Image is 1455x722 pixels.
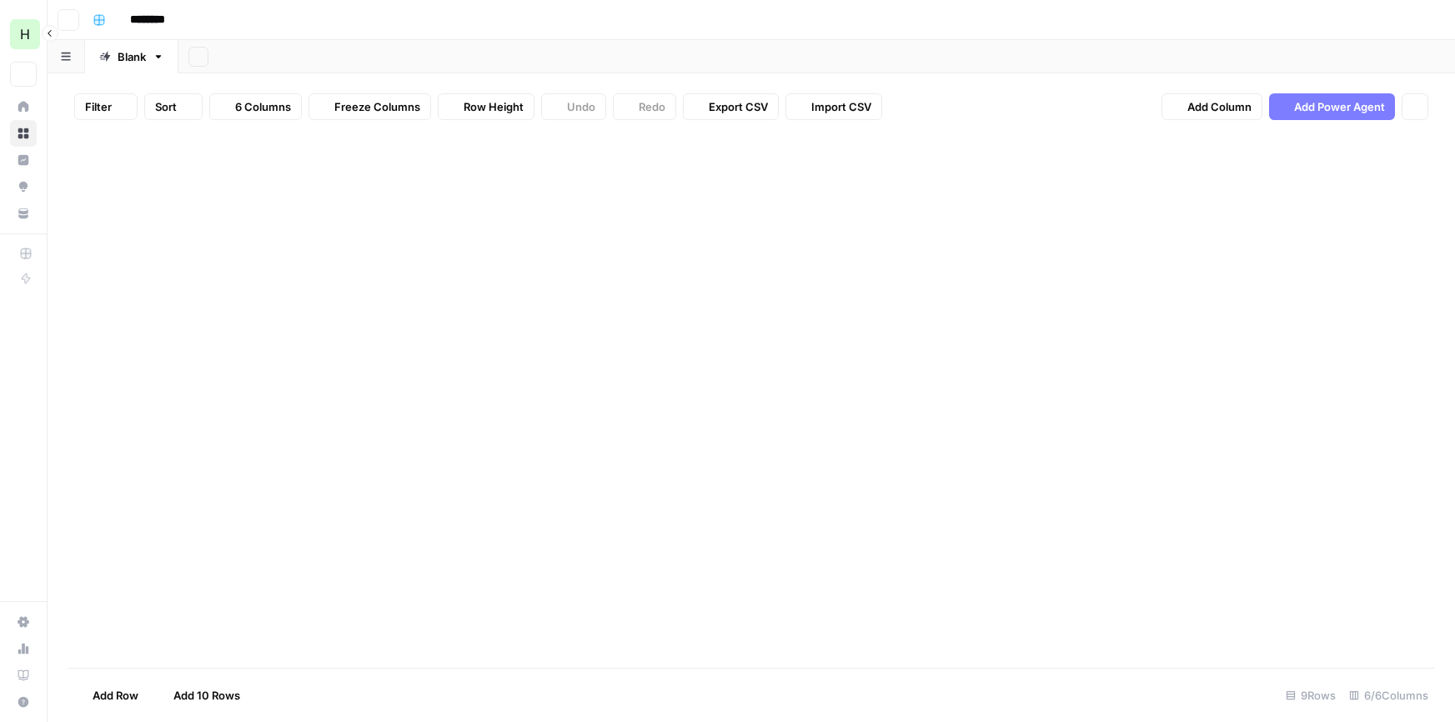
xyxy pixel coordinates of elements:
span: Add Row [93,687,138,704]
span: Export CSV [709,98,768,115]
span: Add Column [1187,98,1252,115]
button: Row Height [438,93,534,120]
button: Undo [541,93,606,120]
button: 6 Columns [209,93,302,120]
span: Import CSV [811,98,871,115]
button: Add Column [1161,93,1262,120]
div: Blank [118,48,146,65]
span: Undo [567,98,595,115]
span: H [20,24,30,44]
button: Help + Support [10,689,37,715]
button: Add 10 Rows [148,682,250,709]
div: 9 Rows [1279,682,1342,709]
span: Filter [85,98,112,115]
span: Add 10 Rows [173,687,240,704]
span: 6 Columns [235,98,291,115]
a: Blank [85,40,178,73]
a: Browse [10,120,37,147]
span: Sort [155,98,177,115]
button: Workspace: Hasbrook [10,13,37,55]
a: Learning Hub [10,662,37,689]
a: Settings [10,609,37,635]
a: Opportunities [10,173,37,200]
button: Freeze Columns [309,93,431,120]
span: Redo [639,98,665,115]
div: 6/6 Columns [1342,682,1435,709]
button: Add Row [68,682,148,709]
button: Redo [613,93,676,120]
button: Add Power Agent [1269,93,1395,120]
button: Filter [74,93,138,120]
a: Home [10,93,37,120]
button: Sort [144,93,203,120]
a: Usage [10,635,37,662]
button: Export CSV [683,93,779,120]
span: Freeze Columns [334,98,420,115]
span: Add Power Agent [1294,98,1385,115]
a: Insights [10,147,37,173]
a: Your Data [10,200,37,227]
span: Row Height [464,98,524,115]
button: Import CSV [785,93,882,120]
